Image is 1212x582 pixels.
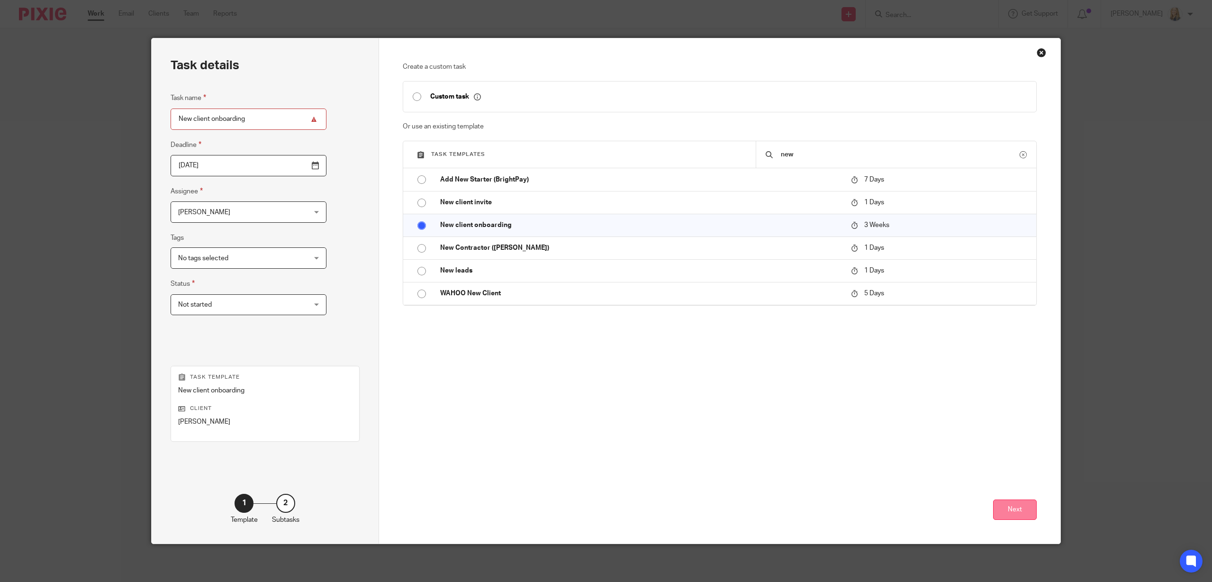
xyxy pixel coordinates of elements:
span: 1 Days [864,267,884,274]
p: Create a custom task [403,62,1037,72]
label: Task name [171,92,206,103]
p: Client [178,405,352,412]
div: 2 [276,494,295,513]
span: 3 Weeks [864,222,889,228]
div: Close this dialog window [1037,48,1046,57]
p: Task template [178,373,352,381]
span: 5 Days [864,290,884,297]
label: Deadline [171,139,201,150]
label: Status [171,278,195,289]
span: 1 Days [864,245,884,251]
p: Add New Starter (BrightPay) [440,175,842,184]
p: [PERSON_NAME] [178,417,352,427]
input: Search... [780,149,1020,160]
p: New leads [440,266,842,275]
input: Pick a date [171,155,326,176]
p: New client invite [440,198,842,207]
div: 1 [235,494,253,513]
span: No tags selected [178,255,228,262]
span: 7 Days [864,176,884,183]
p: WAHOO New Client [440,289,842,298]
p: New client onboarding [178,386,352,395]
button: Next [993,500,1037,520]
h2: Task details [171,57,239,73]
span: Task templates [431,152,485,157]
span: Not started [178,301,212,308]
input: Task name [171,109,326,130]
p: Or use an existing template [403,122,1037,131]
label: Assignee [171,186,203,197]
p: Subtasks [272,515,299,525]
span: [PERSON_NAME] [178,209,230,216]
span: 1 Days [864,199,884,206]
p: New client onboarding [440,220,842,230]
p: Custom task [430,92,481,101]
label: Tags [171,233,184,243]
p: Template [231,515,258,525]
p: New Contractor ([PERSON_NAME]) [440,243,842,253]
